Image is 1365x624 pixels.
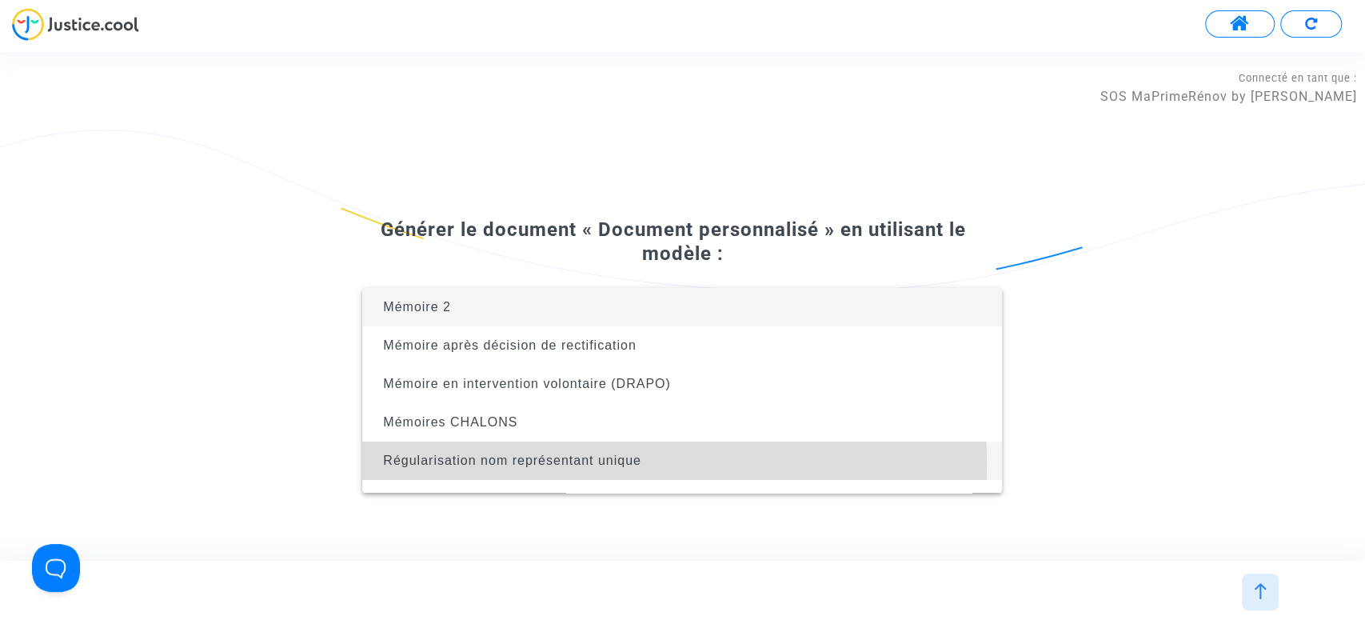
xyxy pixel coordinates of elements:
span: Mémoire après décision de rectification [383,338,636,352]
span: Mémoires CHALONS [383,415,517,429]
span: Régularisation nom représentant unique [383,454,641,467]
iframe: Help Scout Beacon - Open [32,544,80,592]
span: Mémoire en intervention volontaire (DRAPO) [383,377,670,390]
span: Mémoire 2 [383,300,451,314]
span: Lettre de désistement RPC [383,492,557,506]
